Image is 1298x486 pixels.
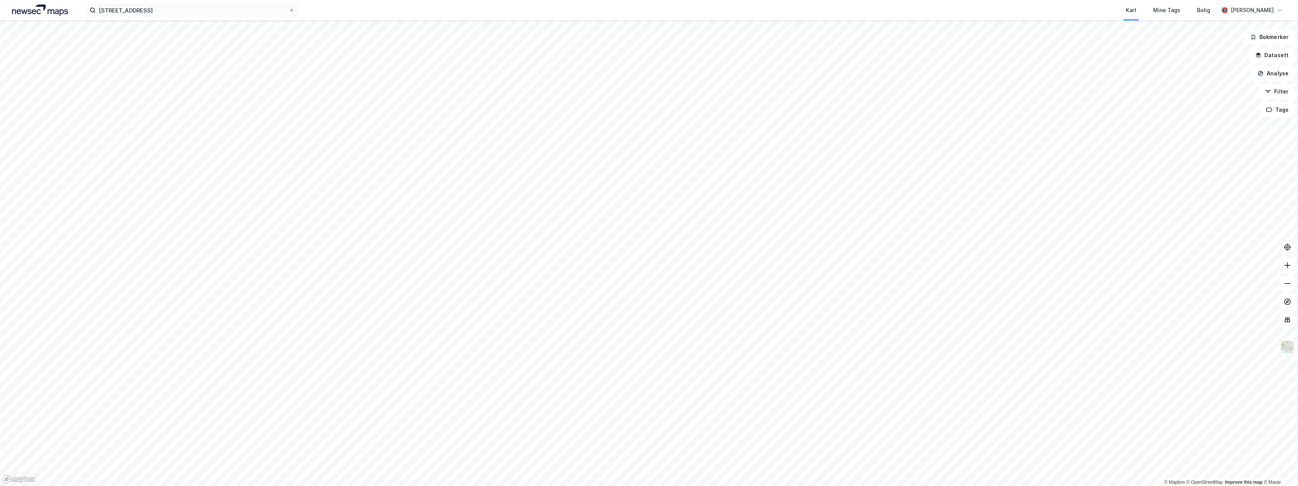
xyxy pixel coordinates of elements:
a: Mapbox [1164,480,1185,485]
div: Kontrollprogram for chat [1260,450,1298,486]
div: Mine Tags [1153,6,1180,15]
div: [PERSON_NAME] [1231,6,1274,15]
button: Analyse [1251,66,1295,81]
button: Filter [1259,84,1295,99]
div: Bolig [1197,6,1210,15]
button: Datasett [1249,48,1295,63]
img: logo.a4113a55bc3d86da70a041830d287a7e.svg [12,5,68,16]
input: Søk på adresse, matrikkel, gårdeiere, leietakere eller personer [96,5,289,16]
iframe: Chat Widget [1260,450,1298,486]
img: Z [1280,340,1295,354]
div: Kart [1126,6,1137,15]
a: OpenStreetMap [1186,480,1223,485]
a: Mapbox homepage [2,475,36,484]
button: Tags [1260,102,1295,117]
a: Improve this map [1225,480,1262,485]
button: Bokmerker [1244,30,1295,45]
